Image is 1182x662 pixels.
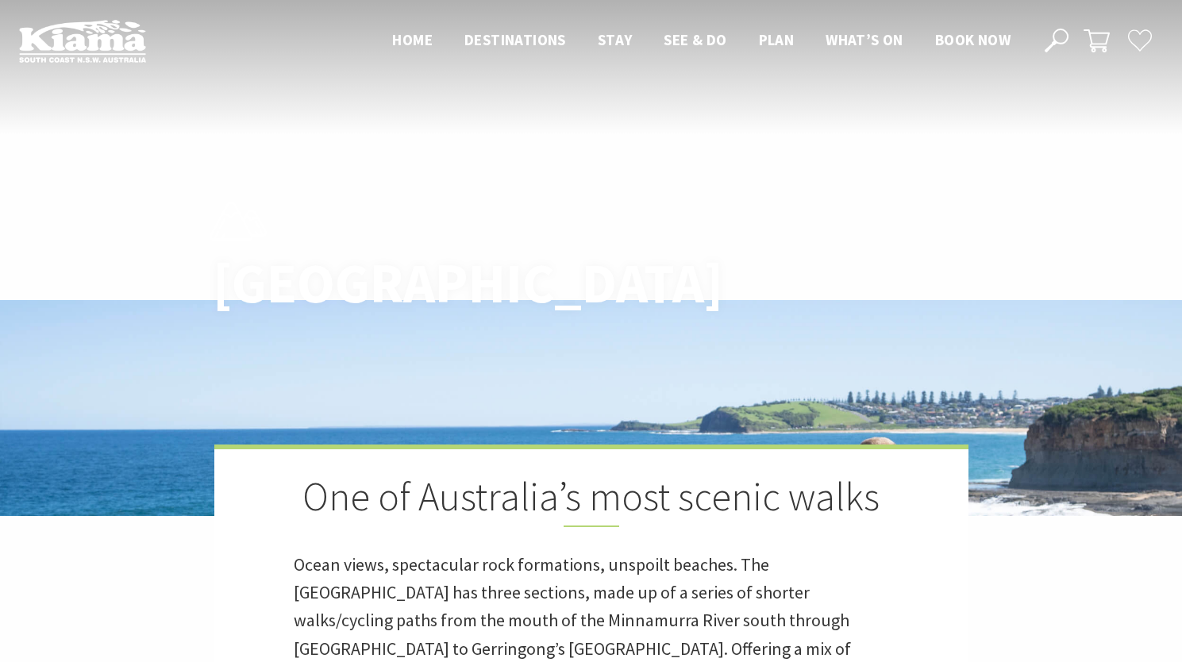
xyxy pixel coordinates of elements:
[294,473,889,527] h2: One of Australia’s most scenic walks
[598,30,633,49] span: Stay
[664,30,726,49] span: See & Do
[376,28,1026,54] nav: Main Menu
[826,30,903,49] span: What’s On
[935,30,1011,49] span: Book now
[464,30,566,49] span: Destinations
[19,19,146,63] img: Kiama Logo
[392,30,433,49] span: Home
[213,253,661,314] h1: [GEOGRAPHIC_DATA]
[759,30,795,49] span: Plan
